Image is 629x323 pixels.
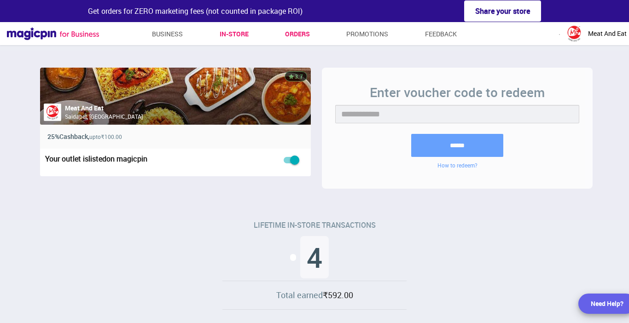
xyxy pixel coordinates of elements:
p: 25% Cashback, [47,132,303,141]
a: Business [152,26,183,42]
p: Total earned [222,292,407,304]
a: Orders [285,26,310,42]
p: LIFETIME IN-STORE TRANSACTIONS [222,223,407,233]
div: 3.7 [285,71,307,81]
span: Saidapet, [GEOGRAPHIC_DATA] [65,113,143,120]
div: Need Help? [591,299,623,308]
a: Feedback [425,26,457,42]
li: 4 [300,239,329,281]
a: In-store [220,26,249,42]
button: Share your store [464,0,541,22]
h1: Enter voucher code to redeem [335,87,579,98]
span: upto ₹100.00 [89,133,122,140]
img: uiEGmcc2CKWWRPp8fZ7tEOaYzUHA4GoELPT8TOizM38YBYSVWSgVWnDYkitlXEp2gqVa3KPIZ4rrclzO9ObLqRyxE9A [44,104,61,121]
span: ₹592.00 [323,292,353,303]
div: Your outlet is listed on magicpin [47,155,206,166]
span: Meat And Eat [588,29,627,38]
span: Get orders for ZERO marketing fees (not counted in package ROI) [88,6,303,16]
a: Promotions [346,26,388,42]
h3: Meat And Eat [65,104,143,113]
span: Share your store [475,6,530,17]
img: Magicpin [7,27,99,40]
div: How to redeem? [335,161,579,169]
img: logo [565,24,583,43]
